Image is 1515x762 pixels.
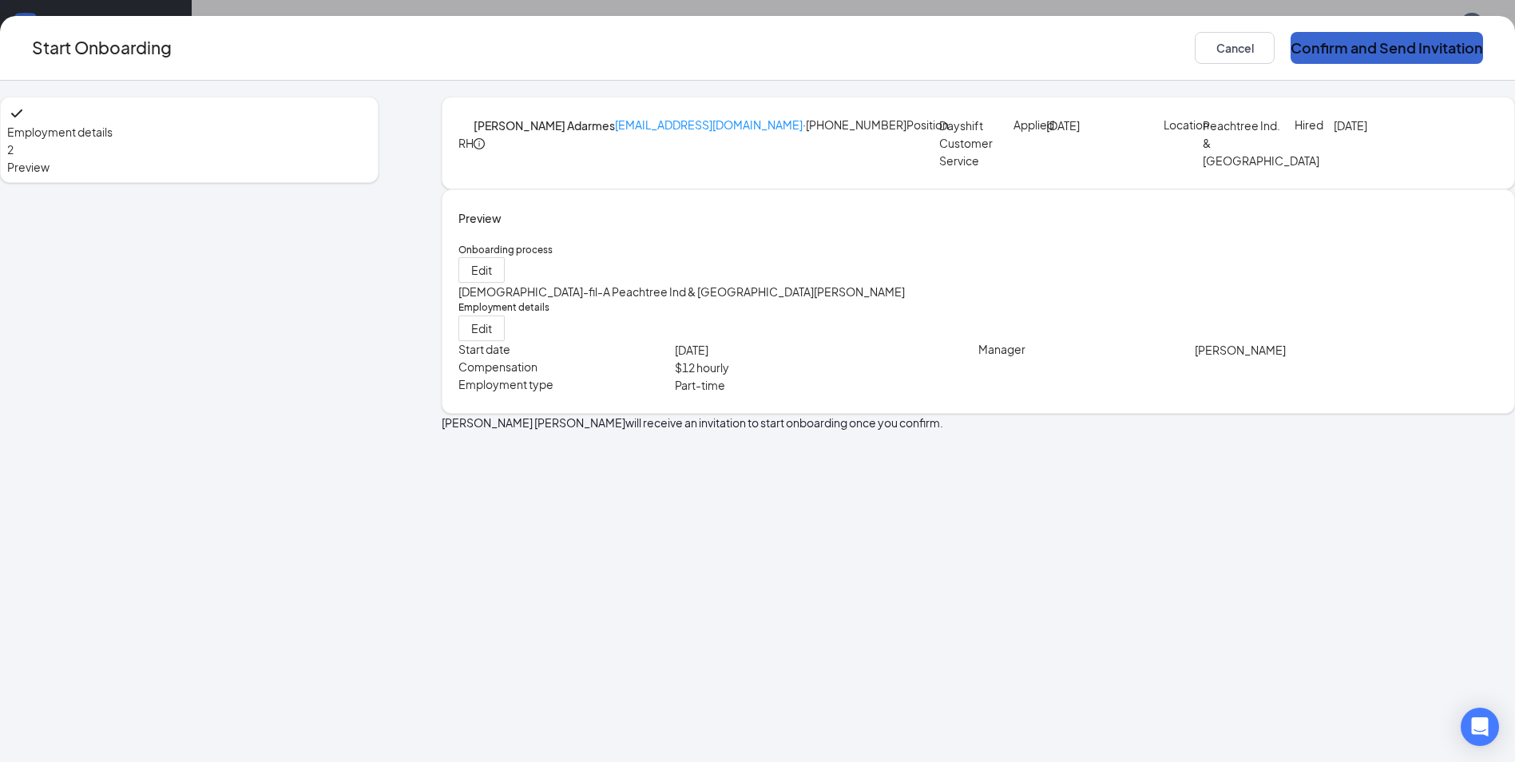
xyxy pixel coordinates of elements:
[458,376,675,392] p: Employment type
[675,376,978,394] p: Part-time
[458,209,1498,227] h4: Preview
[939,117,1004,169] p: Dayshift Customer Service
[7,123,371,141] span: Employment details
[675,359,978,376] p: $ 12 hourly
[442,414,1515,431] p: [PERSON_NAME] [PERSON_NAME] will receive an invitation to start onboarding once you confirm.
[615,117,803,132] a: [EMAIL_ADDRESS][DOMAIN_NAME]
[458,134,474,152] div: RH
[458,316,505,341] button: Edit
[1203,117,1281,169] p: Peachtree Ind. & [GEOGRAPHIC_DATA]
[458,243,1498,257] h5: Onboarding process
[7,142,14,157] span: 2
[615,117,906,153] p: · [PHONE_NUMBER]
[906,117,938,133] p: Position
[32,34,172,61] h3: Start Onboarding
[7,104,26,123] svg: Checkmark
[978,341,1195,357] p: Manager
[1461,708,1499,746] div: Open Intercom Messenger
[458,341,675,357] p: Start date
[458,257,505,283] button: Edit
[1291,32,1483,64] button: Confirm and Send Invitation
[471,320,492,336] span: Edit
[1164,117,1203,133] p: Location
[1334,117,1412,134] p: [DATE]
[1195,32,1275,64] button: Cancel
[474,138,485,149] span: info-circle
[675,341,978,359] p: [DATE]
[1295,117,1334,133] p: Hired
[471,262,492,278] span: Edit
[1046,117,1111,134] p: [DATE]
[1195,341,1498,359] p: [PERSON_NAME]
[1013,117,1045,133] p: Applied
[458,359,675,375] p: Compensation
[474,117,615,134] h4: [PERSON_NAME] Adarmes
[458,300,1498,315] h5: Employment details
[7,158,371,176] span: Preview
[458,284,905,299] span: [DEMOGRAPHIC_DATA]-fil-A Peachtree Ind & [GEOGRAPHIC_DATA][PERSON_NAME]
